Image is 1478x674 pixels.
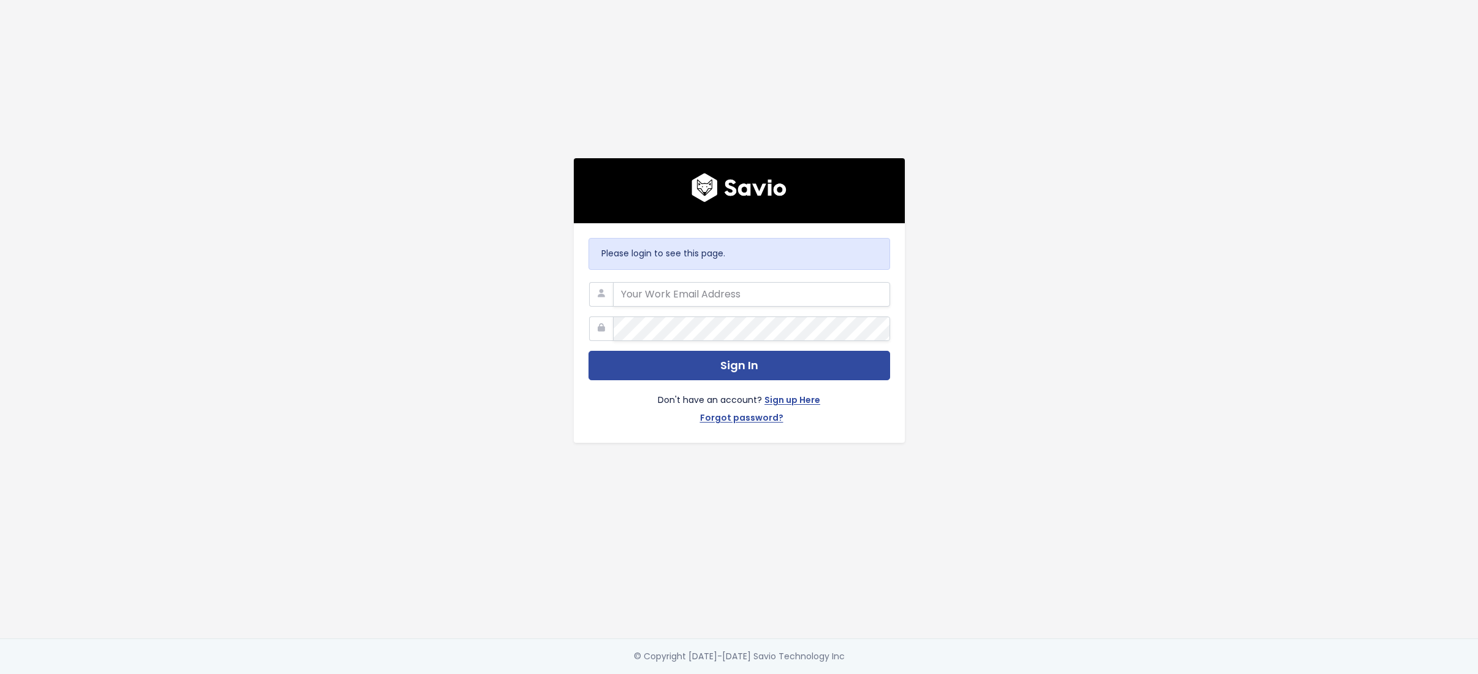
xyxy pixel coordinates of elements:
input: Your Work Email Address [613,282,890,307]
p: Please login to see this page. [601,246,877,261]
button: Sign In [589,351,890,381]
img: logo600x187.a314fd40982d.png [691,173,787,202]
a: Sign up Here [764,393,820,410]
div: Don't have an account? [589,380,890,428]
div: © Copyright [DATE]-[DATE] Savio Technology Inc [634,649,845,664]
a: Forgot password? [700,410,783,428]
